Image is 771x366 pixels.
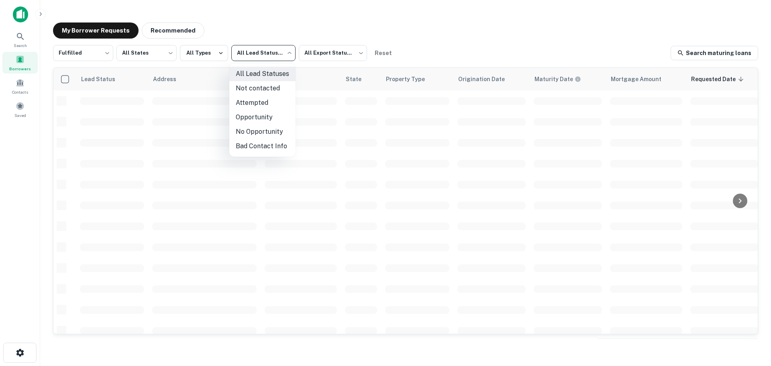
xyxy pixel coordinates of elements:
li: Not contacted [229,81,296,96]
li: No Opportunity [229,125,296,139]
li: All Lead Statuses [229,67,296,81]
li: Bad Contact Info [229,139,296,153]
iframe: Chat Widget [731,302,771,340]
li: Opportunity [229,110,296,125]
li: Attempted [229,96,296,110]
